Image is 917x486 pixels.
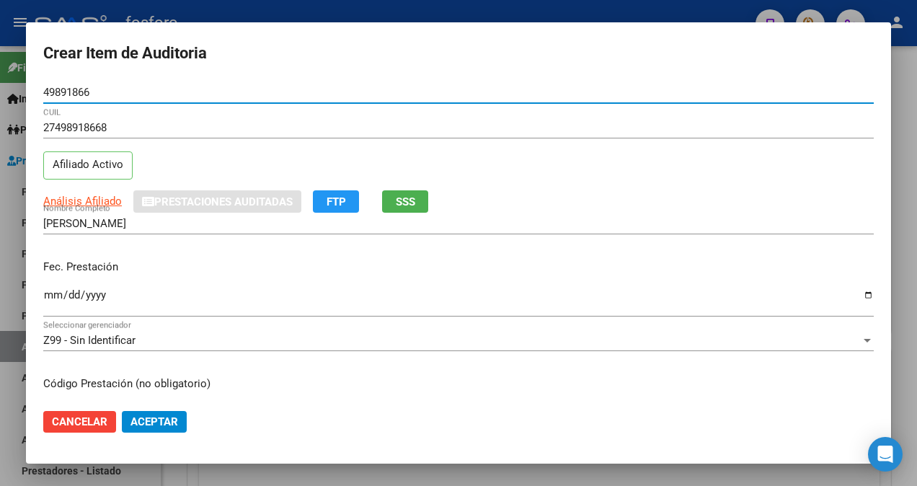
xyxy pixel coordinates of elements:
[868,437,903,472] div: Open Intercom Messenger
[130,415,178,428] span: Aceptar
[313,190,359,213] button: FTP
[396,195,415,208] span: SSS
[43,259,874,275] p: Fec. Prestación
[52,415,107,428] span: Cancelar
[327,195,346,208] span: FTP
[43,40,874,67] h2: Crear Item de Auditoria
[43,411,116,433] button: Cancelar
[43,151,133,180] p: Afiliado Activo
[122,411,187,433] button: Aceptar
[133,190,301,213] button: Prestaciones Auditadas
[154,195,293,208] span: Prestaciones Auditadas
[43,376,874,392] p: Código Prestación (no obligatorio)
[43,334,136,347] span: Z99 - Sin Identificar
[43,195,122,208] span: Análisis Afiliado
[382,190,428,213] button: SSS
